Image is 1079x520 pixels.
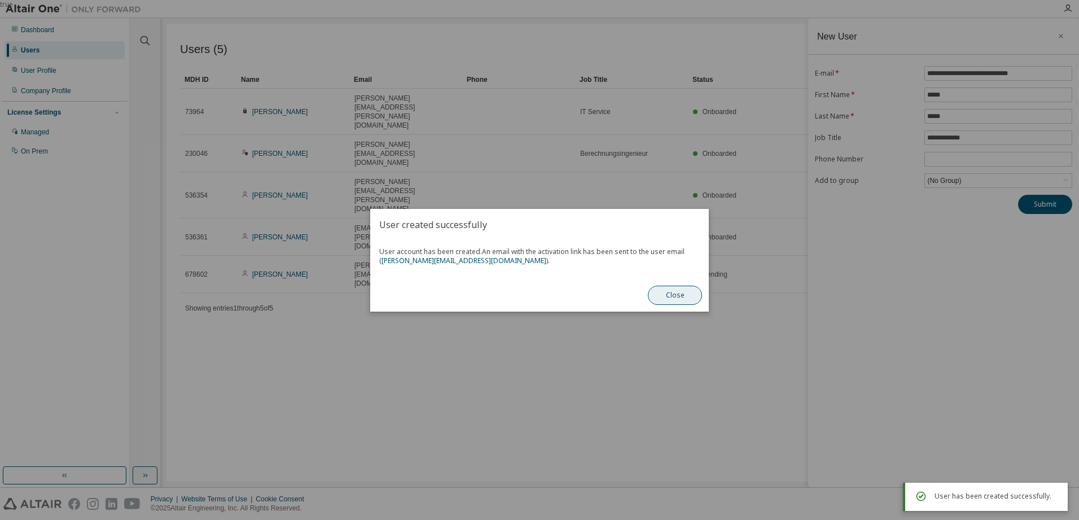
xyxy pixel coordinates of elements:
[379,247,700,265] span: User account has been created.
[935,490,1059,503] div: User has been created successfully.
[381,256,546,265] a: [PERSON_NAME][EMAIL_ADDRESS][DOMAIN_NAME]
[648,286,702,305] button: Close
[379,247,685,265] span: An email with the activation link has been sent to the user email ( ).
[370,209,709,241] h2: User created successfully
